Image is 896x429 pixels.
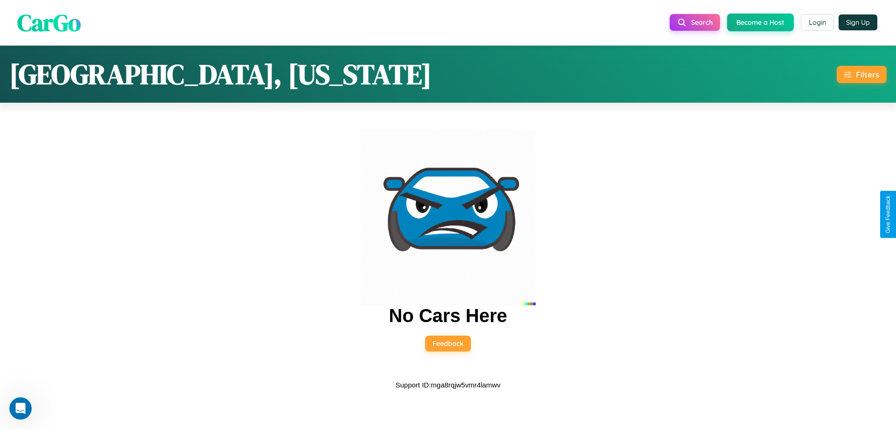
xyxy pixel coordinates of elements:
p: Support ID: mga8rqjw5vmr4lamwv [395,379,500,391]
button: Search [670,14,720,31]
span: Search [691,18,713,27]
img: car [360,130,536,305]
span: CarGo [17,6,81,38]
button: Sign Up [839,14,877,30]
h1: [GEOGRAPHIC_DATA], [US_STATE] [9,55,432,93]
h2: No Cars Here [389,305,507,326]
div: Give Feedback [885,196,891,233]
button: Feedback [425,336,471,352]
button: Filters [837,66,887,83]
button: Login [801,14,834,31]
div: Filters [856,70,879,79]
button: Become a Host [727,14,794,31]
iframe: Intercom live chat [9,397,32,420]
